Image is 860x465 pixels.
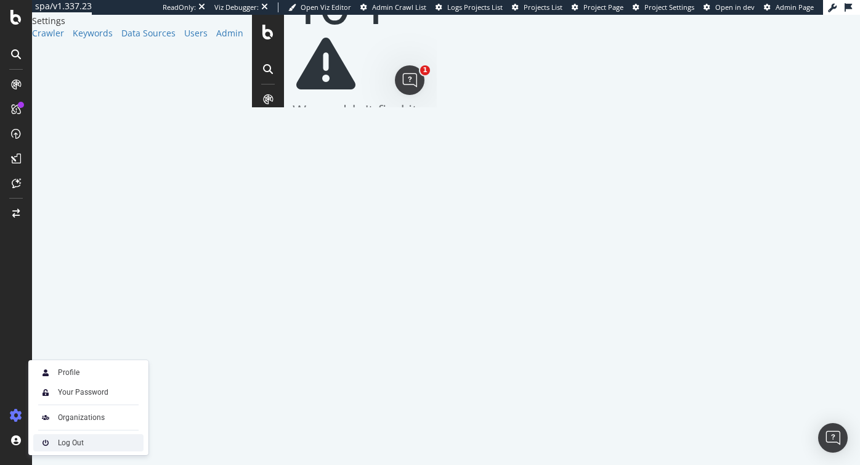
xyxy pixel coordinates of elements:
img: Xx2yTbCeVcdxHMdxHOc+8gctb42vCocUYgAAAABJRU5ErkJggg== [38,365,53,380]
img: AtrBVVRoAgWaAAAAAElFTkSuQmCC [38,410,53,425]
a: Log Out [33,434,144,451]
div: Profile [58,368,79,377]
div: Log Out [58,438,84,448]
div: Organizations [58,413,105,422]
img: prfnF3csMXgAAAABJRU5ErkJggg== [38,435,53,450]
iframe: Intercom live chat [143,51,172,80]
div: We couldn't find it... [41,85,177,106]
div: Your Password [58,387,108,397]
a: Organizations [33,409,144,426]
a: Your Password [33,384,144,401]
img: tUVSALn78D46LlpAY8klYZqgKwTuBm2K29c6p1XQNDCsM0DgKSSoAXXevcAwljcHBINEg0LrUEktgcYYD5sVUphq1JigPmkfB... [38,385,53,400]
span: 1 [168,51,178,60]
a: Profile [33,364,144,381]
div: Open Intercom Messenger [818,423,848,453]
